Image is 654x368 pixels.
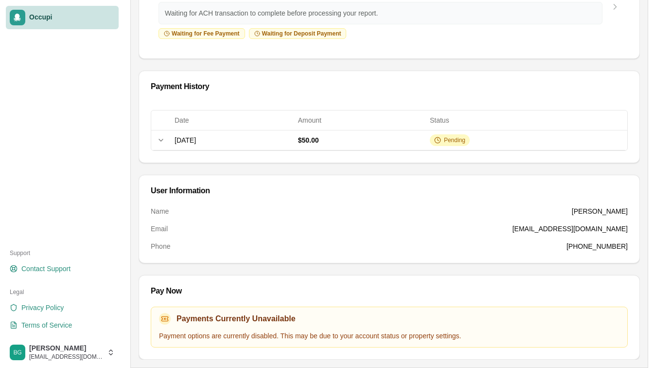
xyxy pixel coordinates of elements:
[249,28,347,39] div: Waiting for Deposit Payment
[175,136,196,144] span: [DATE]
[444,136,465,144] span: Pending
[165,8,596,18] p: Waiting for ACH transaction to complete before processing your report.
[6,284,119,300] div: Legal
[21,264,71,274] span: Contact Support
[151,224,168,234] dt: Email
[159,28,245,39] div: Waiting for Fee Payment
[151,187,628,195] div: User Information
[29,344,103,353] span: [PERSON_NAME]
[151,83,628,91] div: Payment History
[6,6,119,29] a: Occupi
[6,245,119,261] div: Support
[10,345,25,360] img: Briana Gray
[6,300,119,315] a: Privacy Policy
[572,206,628,216] dd: [PERSON_NAME]
[566,241,628,251] dd: [PHONE_NUMBER]
[151,241,170,251] dt: Phone
[29,353,103,361] span: [EMAIL_ADDRESS][DOMAIN_NAME]
[21,303,64,313] span: Privacy Policy
[29,13,115,22] span: Occupi
[177,313,296,325] h3: Payments Currently Unavailable
[426,110,627,130] th: Status
[151,206,169,216] dt: Name
[6,317,119,333] a: Terms of Service
[159,331,619,342] p: Payment options are currently disabled. This may be due to your account status or property settings.
[171,110,294,130] th: Date
[298,136,319,144] span: $50.00
[151,287,628,295] div: Pay Now
[513,224,628,234] dd: [EMAIL_ADDRESS][DOMAIN_NAME]
[6,341,119,364] button: Briana Gray[PERSON_NAME][EMAIL_ADDRESS][DOMAIN_NAME]
[21,320,72,330] span: Terms of Service
[6,261,119,276] a: Contact Support
[294,110,426,130] th: Amount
